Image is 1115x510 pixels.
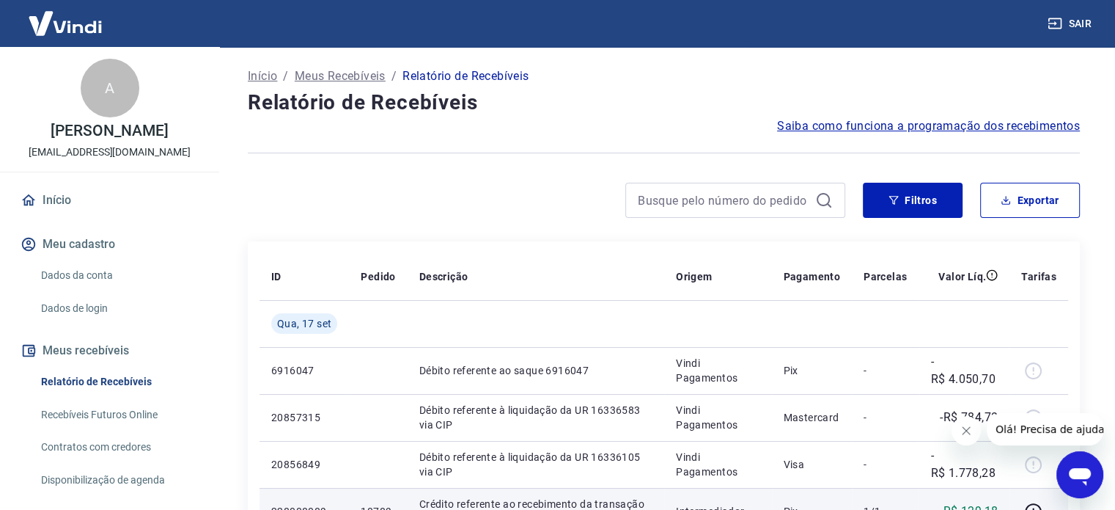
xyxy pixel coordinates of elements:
[18,228,202,261] button: Meu cadastro
[777,117,1080,135] a: Saiba como funciona a programação dos recebimentos
[35,261,202,291] a: Dados da conta
[9,10,123,22] span: Olá! Precisa de ajuda?
[29,145,191,160] p: [EMAIL_ADDRESS][DOMAIN_NAME]
[361,269,395,284] p: Pedido
[676,403,759,432] p: Vindi Pagamentos
[391,68,397,85] p: /
[277,316,331,331] span: Qua, 17 set
[35,294,202,324] a: Dados de login
[35,465,202,495] a: Disponibilização de agenda
[18,1,113,45] img: Vindi
[864,410,907,425] p: -
[35,432,202,462] a: Contratos com credores
[295,68,386,85] a: Meus Recebíveis
[271,410,337,425] p: 20857315
[864,457,907,472] p: -
[419,450,652,479] p: Débito referente à liquidação da UR 16336105 via CIP
[271,363,337,378] p: 6916047
[419,403,652,432] p: Débito referente à liquidação da UR 16336583 via CIP
[18,335,202,367] button: Meus recebíveis
[864,269,907,284] p: Parcelas
[676,450,759,479] p: Vindi Pagamentos
[784,410,841,425] p: Mastercard
[35,400,202,430] a: Recebíveis Futuros Online
[930,447,998,482] p: -R$ 1.778,28
[419,269,468,284] p: Descrição
[864,363,907,378] p: -
[271,457,337,472] p: 20856849
[938,269,986,284] p: Valor Líq.
[248,68,277,85] a: Início
[1056,451,1103,498] iframe: Botão para abrir a janela de mensagens
[676,356,759,385] p: Vindi Pagamentos
[940,409,998,426] p: -R$ 784,73
[784,363,841,378] p: Pix
[784,457,841,472] p: Visa
[980,183,1080,218] button: Exportar
[283,68,288,85] p: /
[271,269,281,284] p: ID
[952,416,981,445] iframe: Fechar mensagem
[784,269,841,284] p: Pagamento
[638,189,809,211] input: Busque pelo número do pedido
[676,269,712,284] p: Origem
[248,88,1080,117] h4: Relatório de Recebíveis
[987,413,1103,445] iframe: Mensagem da empresa
[35,367,202,397] a: Relatório de Recebíveis
[18,184,202,216] a: Início
[51,123,168,139] p: [PERSON_NAME]
[863,183,963,218] button: Filtros
[1021,269,1056,284] p: Tarifas
[402,68,529,85] p: Relatório de Recebíveis
[1045,10,1097,37] button: Sair
[419,363,652,378] p: Débito referente ao saque 6916047
[930,353,998,388] p: -R$ 4.050,70
[81,59,139,117] div: A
